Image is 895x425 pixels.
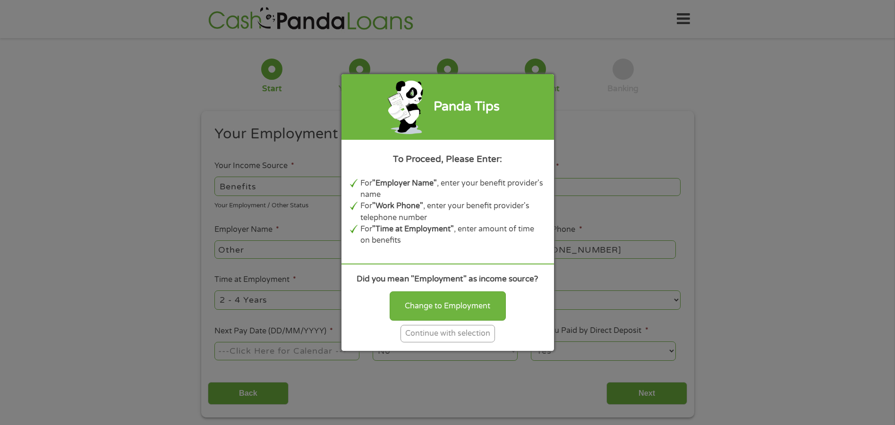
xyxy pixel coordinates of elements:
[360,223,546,246] li: For , enter amount of time on benefits
[350,273,546,285] div: Did you mean "Employment" as income source?
[372,224,454,234] b: "Time at Employment"
[360,200,546,223] li: For , enter your benefit provider's telephone number
[390,291,506,321] div: Change to Employment
[387,78,425,136] img: green-panda-phone.png
[372,178,437,188] b: "Employer Name"
[350,153,546,166] div: To Proceed, Please Enter:
[434,97,500,117] div: Panda Tips
[360,178,546,201] li: For , enter your benefit provider's name
[401,325,495,342] div: Continue with selection
[372,201,423,211] b: "Work Phone"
